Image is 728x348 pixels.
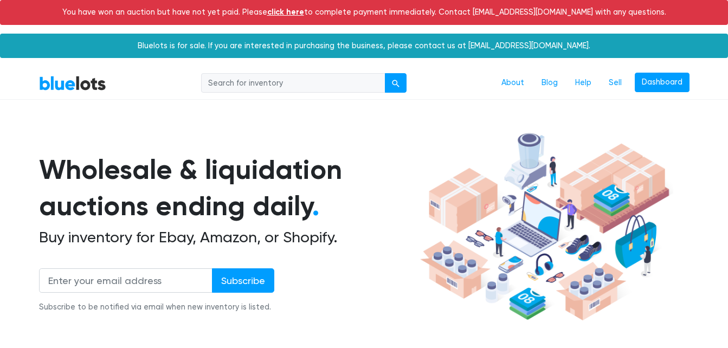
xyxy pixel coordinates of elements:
[600,73,630,93] a: Sell
[39,75,106,91] a: BlueLots
[39,152,416,224] h1: Wholesale & liquidation auctions ending daily
[39,268,212,293] input: Enter your email address
[493,73,533,93] a: About
[566,73,600,93] a: Help
[212,268,274,293] input: Subscribe
[533,73,566,93] a: Blog
[312,190,319,222] span: .
[39,301,274,313] div: Subscribe to be notified via email when new inventory is listed.
[201,73,385,93] input: Search for inventory
[635,73,690,92] a: Dashboard
[39,228,416,247] h2: Buy inventory for Ebay, Amazon, or Shopify.
[267,7,304,17] a: click here
[416,128,673,325] img: hero-ee84e7d0318cb26816c560f6b4441b76977f77a177738b4e94f68c95b2b83dbb.png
